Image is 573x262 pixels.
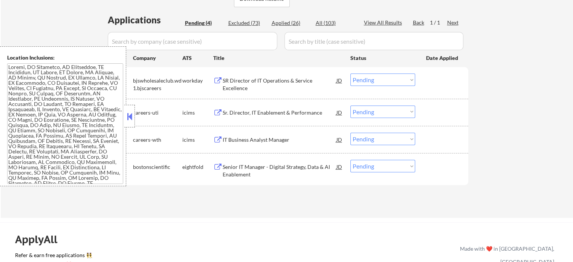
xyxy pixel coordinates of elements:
div: Title [213,54,343,62]
div: JD [336,106,343,119]
div: JD [336,160,343,173]
div: IT Business Analyst Manager [223,136,336,144]
div: Back [413,19,425,26]
div: All (103) [316,19,353,27]
div: bjswholesaleclub.wd1.bjscareers [133,77,182,92]
div: 1 / 1 [430,19,447,26]
div: ApplyAll [15,233,66,246]
input: Search by company (case sensitive) [108,32,277,50]
div: icims [182,109,213,116]
div: bostonscientific [133,163,182,171]
div: Company [133,54,182,62]
div: Date Applied [426,54,459,62]
div: JD [336,133,343,146]
div: ATS [182,54,213,62]
div: JD [336,74,343,87]
div: Location Inclusions: [7,54,123,61]
div: careers-wth [133,136,182,144]
div: Next [447,19,459,26]
a: Refer & earn free applications 👯‍♀️ [15,253,303,260]
div: Excluded (73) [228,19,266,27]
div: Status [350,51,415,64]
div: eightfold [182,163,213,171]
div: icims [182,136,213,144]
div: Applied (26) [272,19,309,27]
div: workday [182,77,213,84]
div: careers-uti [133,109,182,116]
div: Applications [108,15,182,25]
div: Sr. Director, IT Enablement & Performance [223,109,336,116]
div: View All Results [364,19,404,26]
div: SR Director of IT Operations & Service Excellence [223,77,336,92]
input: Search by title (case sensitive) [284,32,463,50]
div: Senior IT Manager - Digital Strategy, Data & AI Enablement [223,163,336,178]
div: Pending (4) [185,19,223,27]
